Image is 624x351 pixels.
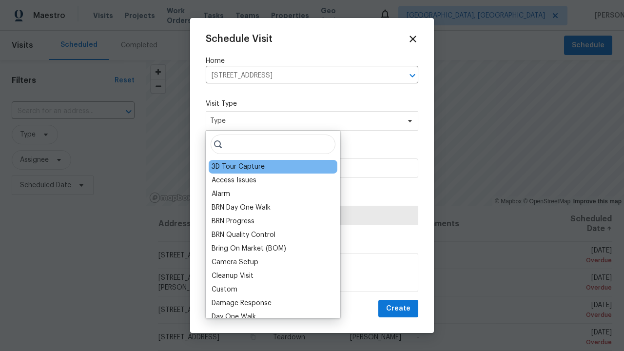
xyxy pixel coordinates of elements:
div: BRN Quality Control [212,230,275,240]
div: Day One Walk [212,312,256,322]
div: Alarm [212,189,230,199]
label: Home [206,56,418,66]
span: Close [408,34,418,44]
div: BRN Progress [212,216,254,226]
div: Cleanup Visit [212,271,253,281]
div: Camera Setup [212,257,258,267]
div: 3D Tour Capture [212,162,265,172]
span: Type [210,116,400,126]
label: Visit Type [206,99,418,109]
div: BRN Day One Walk [212,203,271,213]
span: Schedule Visit [206,34,273,44]
div: Access Issues [212,175,256,185]
input: Enter in an address [206,68,391,83]
button: Open [406,69,419,82]
div: Damage Response [212,298,272,308]
span: Create [386,303,410,315]
button: Create [378,300,418,318]
div: Bring On Market (BOM) [212,244,286,253]
div: Custom [212,285,237,294]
